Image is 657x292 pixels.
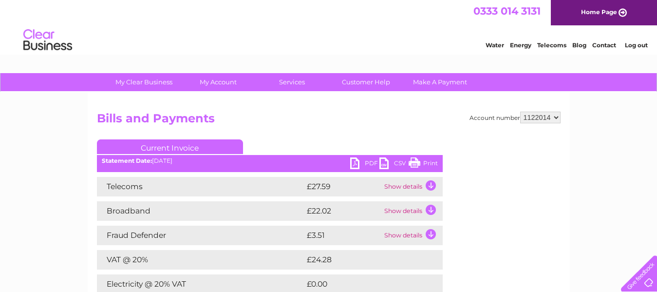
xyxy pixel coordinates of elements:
[304,177,382,196] td: £27.59
[104,73,184,91] a: My Clear Business
[252,73,332,91] a: Services
[382,226,443,245] td: Show details
[304,250,423,270] td: £24.28
[379,157,409,172] a: CSV
[572,41,586,49] a: Blog
[102,157,152,164] b: Statement Date:
[469,112,561,123] div: Account number
[304,226,382,245] td: £3.51
[178,73,258,91] a: My Account
[97,201,304,221] td: Broadband
[97,250,304,270] td: VAT @ 20%
[625,41,648,49] a: Log out
[382,177,443,196] td: Show details
[409,157,438,172] a: Print
[304,201,382,221] td: £22.02
[97,226,304,245] td: Fraud Defender
[592,41,616,49] a: Contact
[382,201,443,221] td: Show details
[97,177,304,196] td: Telecoms
[97,157,443,164] div: [DATE]
[23,25,73,55] img: logo.png
[99,5,559,47] div: Clear Business is a trading name of Verastar Limited (registered in [GEOGRAPHIC_DATA] No. 3667643...
[350,157,379,172] a: PDF
[473,5,541,17] a: 0333 014 3131
[326,73,406,91] a: Customer Help
[486,41,504,49] a: Water
[400,73,480,91] a: Make A Payment
[97,112,561,130] h2: Bills and Payments
[97,139,243,154] a: Current Invoice
[510,41,531,49] a: Energy
[537,41,566,49] a: Telecoms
